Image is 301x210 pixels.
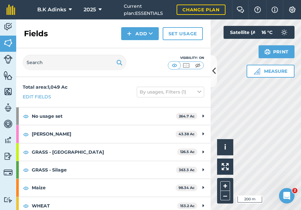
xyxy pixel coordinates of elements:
img: svg+xml;base64,PD94bWwgdmVyc2lvbj0iMS4wIiBlbmNvZGluZz0idXRmLTgiPz4KPCEtLSBHZW5lcmF0b3I6IEFkb2JlIE... [4,55,13,64]
strong: 264.7 Ac [179,114,195,118]
a: Edit fields [23,93,51,100]
img: svg+xml;base64,PHN2ZyB4bWxucz0iaHR0cDovL3d3dy53My5vcmcvMjAwMC9zdmciIHdpZHRoPSIxOSIgaGVpZ2h0PSIyNC... [116,59,122,66]
img: svg+xml;base64,PHN2ZyB4bWxucz0iaHR0cDovL3d3dy53My5vcmcvMjAwMC9zdmciIHdpZHRoPSIxOCIgaGVpZ2h0PSIyNC... [23,130,29,138]
div: Visibility: On [168,55,204,61]
span: 2 [292,188,297,193]
img: svg+xml;base64,PHN2ZyB4bWxucz0iaHR0cDovL3d3dy53My5vcmcvMjAwMC9zdmciIHdpZHRoPSIxNyIgaGVpZ2h0PSIxNy... [272,6,278,14]
img: svg+xml;base64,PD94bWwgdmVyc2lvbj0iMS4wIiBlbmNvZGluZz0idXRmLTgiPz4KPCEtLSBHZW5lcmF0b3I6IEFkb2JlIE... [4,22,13,32]
span: Current plan : ESSENTIALS [124,3,171,17]
img: svg+xml;base64,PHN2ZyB4bWxucz0iaHR0cDovL3d3dy53My5vcmcvMjAwMC9zdmciIHdpZHRoPSI1MCIgaGVpZ2h0PSI0MC... [194,62,202,69]
img: svg+xml;base64,PHN2ZyB4bWxucz0iaHR0cDovL3d3dy53My5vcmcvMjAwMC9zdmciIHdpZHRoPSI1NiIgaGVpZ2h0PSI2MC... [4,87,13,96]
img: svg+xml;base64,PD94bWwgdmVyc2lvbj0iMS4wIiBlbmNvZGluZz0idXRmLTgiPz4KPCEtLSBHZW5lcmF0b3I6IEFkb2JlIE... [4,135,13,145]
img: svg+xml;base64,PHN2ZyB4bWxucz0iaHR0cDovL3d3dy53My5vcmcvMjAwMC9zdmciIHdpZHRoPSIxNCIgaGVpZ2h0PSIyNC... [127,30,132,38]
strong: 43.38 Ac [179,132,195,136]
div: GRASS - Silage363.3 Ac [16,161,211,179]
span: i [224,143,226,151]
div: Maize98.34 Ac [16,179,211,196]
button: 16 °C [255,26,295,39]
button: – [220,191,230,200]
img: fieldmargin Logo [6,5,15,15]
img: svg+xml;base64,PHN2ZyB4bWxucz0iaHR0cDovL3d3dy53My5vcmcvMjAwMC9zdmciIHdpZHRoPSIxOCIgaGVpZ2h0PSIyNC... [23,184,29,192]
img: svg+xml;base64,PHN2ZyB4bWxucz0iaHR0cDovL3d3dy53My5vcmcvMjAwMC9zdmciIHdpZHRoPSIxOCIgaGVpZ2h0PSIyNC... [23,148,29,156]
button: + [220,181,230,191]
div: No usage set264.7 Ac [16,107,211,125]
button: Add [121,27,159,40]
strong: GRASS - Silage [32,161,176,179]
button: By usages, Filters (1) [137,87,204,97]
div: [PERSON_NAME]43.38 Ac [16,125,211,143]
img: svg+xml;base64,PHN2ZyB4bWxucz0iaHR0cDovL3d3dy53My5vcmcvMjAwMC9zdmciIHdpZHRoPSIxOCIgaGVpZ2h0PSIyNC... [23,166,29,174]
strong: [PERSON_NAME] [32,125,176,143]
strong: 98.34 Ac [179,185,195,190]
img: svg+xml;base64,PD94bWwgdmVyc2lvbj0iMS4wIiBlbmNvZGluZz0idXRmLTgiPz4KPCEtLSBHZW5lcmF0b3I6IEFkb2JlIE... [4,197,13,203]
img: Two speech bubbles overlapping with the left bubble in the forefront [237,6,244,13]
span: 16 ° C [261,26,272,39]
img: svg+xml;base64,PD94bWwgdmVyc2lvbj0iMS4wIiBlbmNvZGluZz0idXRmLTgiPz4KPCEtLSBHZW5lcmF0b3I6IEFkb2JlIE... [4,151,13,161]
span: B.K Adinks [37,6,66,14]
strong: 126.5 Ac [180,149,195,154]
div: GRASS - [GEOGRAPHIC_DATA]126.5 Ac [16,143,211,161]
button: Measure [247,65,295,78]
a: Set usage [163,27,203,40]
h2: Fields [24,28,48,39]
button: i [217,139,233,155]
img: svg+xml;base64,PHN2ZyB4bWxucz0iaHR0cDovL3d3dy53My5vcmcvMjAwMC9zdmciIHdpZHRoPSI1MCIgaGVpZ2h0PSI0MC... [182,62,190,69]
img: svg+xml;base64,PHN2ZyB4bWxucz0iaHR0cDovL3d3dy53My5vcmcvMjAwMC9zdmciIHdpZHRoPSI1NiIgaGVpZ2h0PSI2MC... [4,38,13,48]
strong: Total area : 1,049 Ac [23,84,67,90]
img: svg+xml;base64,PD94bWwgdmVyc2lvbj0iMS4wIiBlbmNvZGluZz0idXRmLTgiPz4KPCEtLSBHZW5lcmF0b3I6IEFkb2JlIE... [4,103,13,113]
strong: 363.3 Ac [179,168,195,172]
strong: No usage set [32,107,176,125]
img: A question mark icon [254,6,261,13]
input: Search [23,55,126,70]
img: svg+xml;base64,PHN2ZyB4bWxucz0iaHR0cDovL3d3dy53My5vcmcvMjAwMC9zdmciIHdpZHRoPSIxOCIgaGVpZ2h0PSIyNC... [23,112,29,120]
img: svg+xml;base64,PHN2ZyB4bWxucz0iaHR0cDovL3d3dy53My5vcmcvMjAwMC9zdmciIHdpZHRoPSI1NiIgaGVpZ2h0PSI2MC... [4,71,13,80]
img: Ruler icon [254,68,260,74]
img: Four arrows, one pointing top left, one top right, one bottom right and the last bottom left [222,163,229,170]
strong: GRASS - [GEOGRAPHIC_DATA] [32,143,177,161]
img: svg+xml;base64,PD94bWwgdmVyc2lvbj0iMS4wIiBlbmNvZGluZz0idXRmLTgiPz4KPCEtLSBHZW5lcmF0b3I6IEFkb2JlIE... [4,119,13,129]
strong: 153.2 Ac [180,204,195,208]
iframe: Intercom live chat [279,188,295,204]
img: svg+xml;base64,PD94bWwgdmVyc2lvbj0iMS4wIiBlbmNvZGluZz0idXRmLTgiPz4KPCEtLSBHZW5lcmF0b3I6IEFkb2JlIE... [278,26,291,39]
img: svg+xml;base64,PHN2ZyB4bWxucz0iaHR0cDovL3d3dy53My5vcmcvMjAwMC9zdmciIHdpZHRoPSIxOCIgaGVpZ2h0PSIyNC... [23,202,29,210]
img: svg+xml;base64,PHN2ZyB4bWxucz0iaHR0cDovL3d3dy53My5vcmcvMjAwMC9zdmciIHdpZHRoPSIxOSIgaGVpZ2h0PSIyNC... [264,48,271,56]
button: Satellite (Azure) [224,26,286,39]
a: Change plan [177,5,226,15]
button: Print [259,45,295,58]
img: svg+xml;base64,PD94bWwgdmVyc2lvbj0iMS4wIiBlbmNvZGluZz0idXRmLTgiPz4KPCEtLSBHZW5lcmF0b3I6IEFkb2JlIE... [4,168,13,177]
strong: Maize [32,179,176,196]
img: svg+xml;base64,PHN2ZyB4bWxucz0iaHR0cDovL3d3dy53My5vcmcvMjAwMC9zdmciIHdpZHRoPSI1MCIgaGVpZ2h0PSI0MC... [170,62,179,69]
img: A cog icon [288,6,296,13]
span: 2025 [84,6,96,14]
